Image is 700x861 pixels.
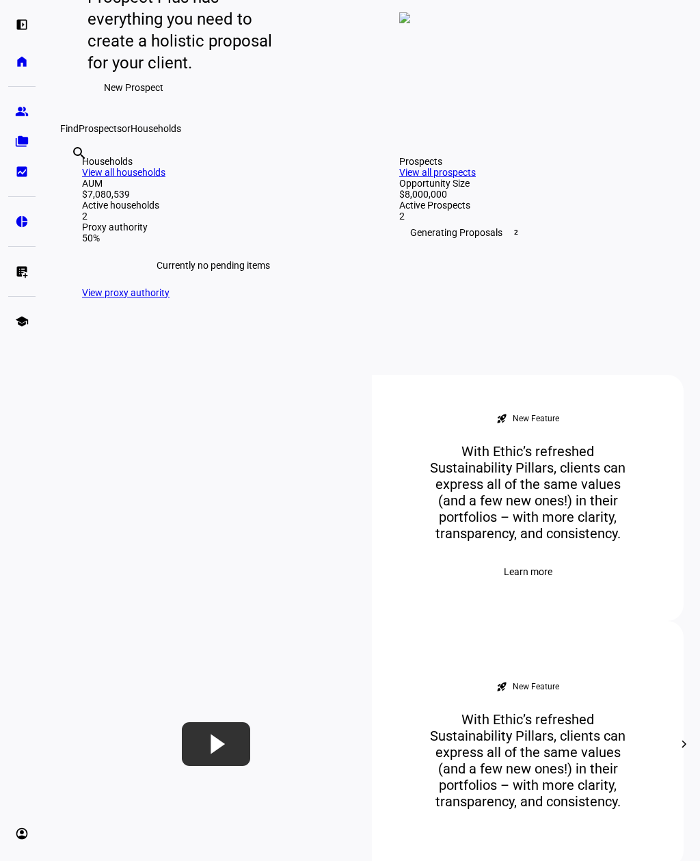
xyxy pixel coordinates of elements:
[82,189,345,200] div: $7,080,539
[15,827,29,840] eth-mat-symbol: account_circle
[496,681,507,692] mat-icon: rocket_launch
[399,167,476,178] a: View all prospects
[496,413,507,424] mat-icon: rocket_launch
[82,233,345,243] div: 50%
[15,135,29,148] eth-mat-symbol: folder_copy
[15,18,29,31] eth-mat-symbol: left_panel_open
[399,211,662,222] div: 2
[60,123,684,134] div: Find or
[15,215,29,228] eth-mat-symbol: pie_chart
[82,167,165,178] a: View all households
[399,156,662,167] div: Prospects
[104,74,163,101] span: New Prospect
[8,158,36,185] a: bid_landscape
[79,123,122,134] span: Prospects
[71,163,74,180] input: Enter name of prospect or household
[399,200,662,211] div: Active Prospects
[8,48,36,75] a: home
[8,208,36,235] a: pie_chart
[504,558,552,585] span: Learn more
[71,145,87,161] mat-icon: search
[82,222,345,233] div: Proxy authority
[404,443,651,542] div: With Ethic’s refreshed Sustainability Pillars, clients can express all of the same values (and a ...
[82,287,170,298] a: View proxy authority
[15,165,29,178] eth-mat-symbol: bid_landscape
[8,128,36,155] a: folder_copy
[399,12,410,23] img: empty-tasks.png
[15,55,29,68] eth-mat-symbol: home
[15,265,29,278] eth-mat-symbol: list_alt_add
[399,189,662,200] div: $8,000,000
[676,736,692,752] mat-icon: chevron_right
[399,178,662,189] div: Opportunity Size
[399,222,662,243] div: Generating Proposals
[82,156,345,167] div: Households
[15,315,29,328] eth-mat-symbol: school
[487,558,569,585] button: Learn more
[511,227,522,238] span: 2
[82,211,345,222] div: 2
[82,200,345,211] div: Active households
[8,98,36,125] a: group
[513,681,559,692] div: New Feature
[87,74,180,101] button: New Prospect
[82,178,345,189] div: AUM
[131,123,181,134] span: Households
[15,105,29,118] eth-mat-symbol: group
[82,243,345,287] div: Currently no pending items
[404,711,651,810] div: With Ethic’s refreshed Sustainability Pillars, clients can express all of the same values (and a ...
[513,413,559,424] div: New Feature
